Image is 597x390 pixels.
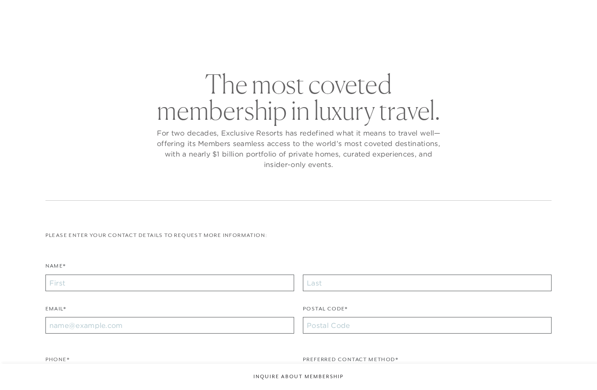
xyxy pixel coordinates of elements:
legend: Preferred Contact Method* [303,355,398,368]
input: name@example.com [45,317,294,334]
label: Postal Code* [303,305,348,317]
h2: The most coveted membership in luxury travel. [154,71,443,123]
label: Email* [45,305,66,317]
input: Last [303,275,552,291]
input: First [45,275,294,291]
button: Open navigation [561,10,572,17]
label: Name* [45,262,66,275]
p: Please enter your contact details to request more information: [45,231,552,240]
div: Phone* [45,355,294,364]
p: For two decades, Exclusive Resorts has redefined what it means to travel well—offering its Member... [154,128,443,170]
input: Postal Code [303,317,552,334]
